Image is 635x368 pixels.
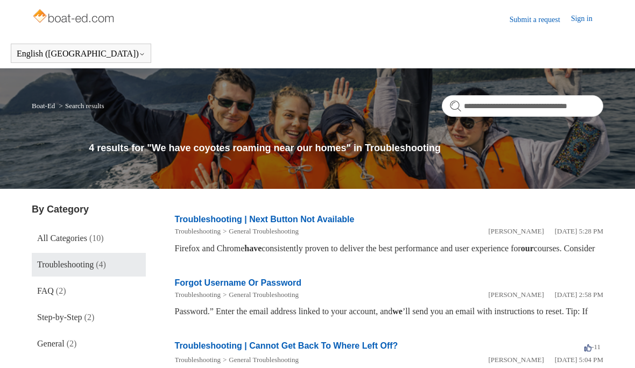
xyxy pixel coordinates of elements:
[175,215,355,224] a: Troubleshooting | Next Button Not Available
[175,227,221,235] a: Troubleshooting
[175,305,604,318] div: Password.” Enter the email address linked to your account, and ’ll send you an email with instruc...
[175,341,398,350] a: Troubleshooting | Cannot Get Back To Where Left Off?
[599,332,627,360] div: Live chat
[175,289,221,300] li: Troubleshooting
[32,227,146,250] a: All Categories (10)
[392,307,403,316] em: we
[56,286,66,295] span: (2)
[221,355,299,365] li: General Troubleshooting
[584,343,601,351] span: -11
[175,355,221,365] li: Troubleshooting
[555,227,603,235] time: 01/05/2024, 17:28
[32,279,146,303] a: FAQ (2)
[32,202,146,217] h3: By Category
[510,14,571,25] a: Submit a request
[32,332,146,356] a: General (2)
[488,355,544,365] li: [PERSON_NAME]
[57,102,104,110] li: Search results
[37,260,94,269] span: Troubleshooting
[89,141,603,155] h1: 4 results for "We have coyotes roaming near our homes" in Troubleshooting
[571,13,603,26] a: Sign in
[67,339,77,348] span: (2)
[175,291,221,299] a: Troubleshooting
[488,226,544,237] li: [PERSON_NAME]
[89,233,104,243] span: (10)
[488,289,544,300] li: [PERSON_NAME]
[244,244,262,253] em: have
[32,306,146,329] a: Step-by-Step (2)
[17,49,145,59] button: English ([GEOGRAPHIC_DATA])
[37,313,82,322] span: Step-by-Step
[175,278,302,287] a: Forgot Username Or Password
[555,356,603,364] time: 01/05/2024, 17:04
[175,356,221,364] a: Troubleshooting
[37,286,54,295] span: FAQ
[221,289,299,300] li: General Troubleshooting
[32,6,117,28] img: Boat-Ed Help Center home page
[521,244,534,253] em: our
[229,356,299,364] a: General Troubleshooting
[442,95,603,117] input: Search
[175,242,604,255] div: Firefox and Chrome consistently proven to deliver the best performance and user experience for co...
[84,313,95,322] span: (2)
[229,291,299,299] a: General Troubleshooting
[555,291,603,299] time: 05/20/2025, 14:58
[32,102,57,110] li: Boat-Ed
[221,226,299,237] li: General Troubleshooting
[32,102,55,110] a: Boat-Ed
[32,253,146,277] a: Troubleshooting (4)
[37,233,87,243] span: All Categories
[175,226,221,237] li: Troubleshooting
[37,339,65,348] span: General
[229,227,299,235] a: General Troubleshooting
[96,260,106,269] span: (4)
